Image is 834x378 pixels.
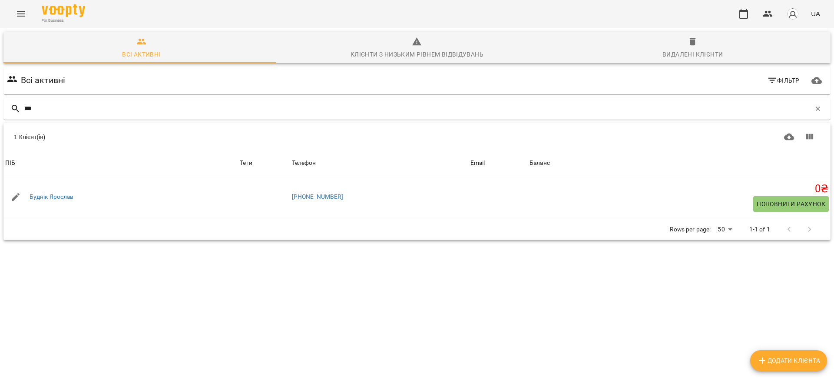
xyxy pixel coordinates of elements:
[757,199,825,209] span: Поповнити рахунок
[42,18,85,23] span: For Business
[292,158,316,168] div: Sort
[42,4,85,17] img: Voopty Logo
[5,158,15,168] div: Sort
[14,133,412,141] div: 1 Клієнт(ів)
[530,158,829,168] span: Баланс
[470,158,485,168] div: Email
[292,158,467,168] span: Телефон
[5,158,236,168] span: ПІБ
[530,158,550,168] div: Баланс
[21,74,66,87] h6: Всі активні
[240,158,288,168] div: Теги
[764,73,803,88] button: Фільтр
[530,158,550,168] div: Sort
[662,49,723,60] div: Видалені клієнти
[714,223,735,236] div: 50
[30,193,74,201] a: Буднік Ярослав
[351,49,483,60] div: Клієнти з низьким рівнем відвідувань
[808,6,824,22] button: UA
[779,127,800,147] button: Завантажити CSV
[799,127,820,147] button: Показати колонки
[3,123,831,151] div: Table Toolbar
[10,3,31,24] button: Menu
[767,75,800,86] span: Фільтр
[5,158,15,168] div: ПІБ
[811,9,820,18] span: UA
[292,193,343,200] a: [PHONE_NUMBER]
[292,158,316,168] div: Телефон
[670,225,711,234] p: Rows per page:
[753,196,829,212] button: Поповнити рахунок
[530,182,829,196] h5: 0 ₴
[122,49,160,60] div: Всі активні
[787,8,799,20] img: avatar_s.png
[470,158,485,168] div: Sort
[749,225,770,234] p: 1-1 of 1
[470,158,526,168] span: Email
